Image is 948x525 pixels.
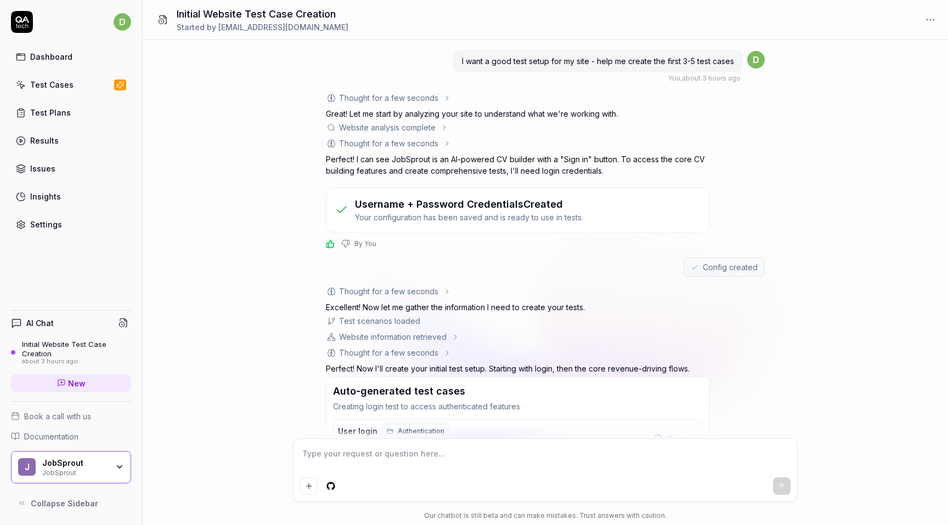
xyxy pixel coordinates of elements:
p: Your configuration has been saved and is ready to use in tests. [355,212,583,223]
div: Website analysis complete [339,122,436,133]
h3: Username + Password Credentials Created [355,197,583,212]
span: d [114,13,131,31]
div: Issues [30,163,55,174]
span: User login [338,426,377,436]
button: User loginAuthenticationSuccessfully log into JobSprout with valid credentials Creating [334,419,702,458]
div: , about 3 hours ago [668,73,741,83]
button: Negative feedback [341,239,350,248]
span: Collapse Sidebar [31,498,98,509]
div: Thought for a few seconds [339,138,438,149]
div: Initial Website Test Case Creation [22,340,131,358]
span: You [668,74,680,82]
a: Initial Website Test Case Creationabout 3 hours ago [11,340,131,365]
button: JJobSproutJobSprout [11,451,131,484]
span: d [747,51,765,69]
div: Insights [30,191,61,202]
button: Add attachment [300,477,318,495]
button: d [114,11,131,33]
a: Dashboard [11,46,131,67]
h3: Auto-generated test cases [333,384,465,398]
p: Creating login test to access authenticated features [333,401,703,412]
div: Test Plans [30,107,71,118]
div: Thought for a few seconds [339,92,438,104]
div: Our chatbot is still beta and can make mistakes. Trust answers with caution. [293,511,798,521]
span: Documentation [24,431,78,442]
div: about 3 hours ago [22,358,131,366]
button: Collapse Sidebar [11,492,131,514]
span: I want a good test setup for my site - help me create the first 3-5 test cases [462,56,734,66]
h1: Initial Website Test Case Creation [177,7,348,21]
div: Website information retrieved [339,331,447,343]
a: Documentation [11,431,131,442]
a: New [11,374,131,392]
a: Book a call with us [11,410,131,422]
div: Settings [30,219,62,230]
a: Settings [11,214,131,235]
p: Great! Let me start by analyzing your site to understand what we're working with. [326,108,710,119]
a: Test Plans [11,102,131,123]
span: Book a call with us [24,410,91,422]
div: JobSprout [42,458,108,468]
div: Results [30,135,59,146]
span: J [18,458,36,476]
a: Results [11,130,131,151]
div: Thought for a few seconds [339,286,438,297]
a: Test Cases [11,74,131,95]
button: Positive feedback [326,239,335,248]
p: Excellent! Now let me gather the information I need to create your tests. [326,301,710,313]
div: Started by [177,21,348,33]
a: Insights [11,186,131,207]
div: Test scenarios loaded [339,315,420,327]
span: [EMAIL_ADDRESS][DOMAIN_NAME] [218,22,348,32]
div: Thought for a few seconds [339,347,438,358]
span: Config created [703,261,758,273]
a: Authentication [382,424,449,439]
span: Creating [667,433,698,444]
a: Issues [11,158,131,179]
span: You [364,239,376,248]
p: Perfect! I can see JobSprout is an AI-powered CV builder with a "Sign in" button. To access the c... [326,153,710,176]
p: Perfect! Now I'll create your initial test setup. Starting with login, then the core revenue-driv... [326,363,710,374]
div: Dashboard [30,51,72,62]
span: New [68,378,86,389]
h4: AI Chat [26,317,54,329]
span: By [354,239,376,248]
div: JobSprout [42,467,108,476]
span: Authentication [398,426,444,436]
div: Test Cases [30,79,74,90]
